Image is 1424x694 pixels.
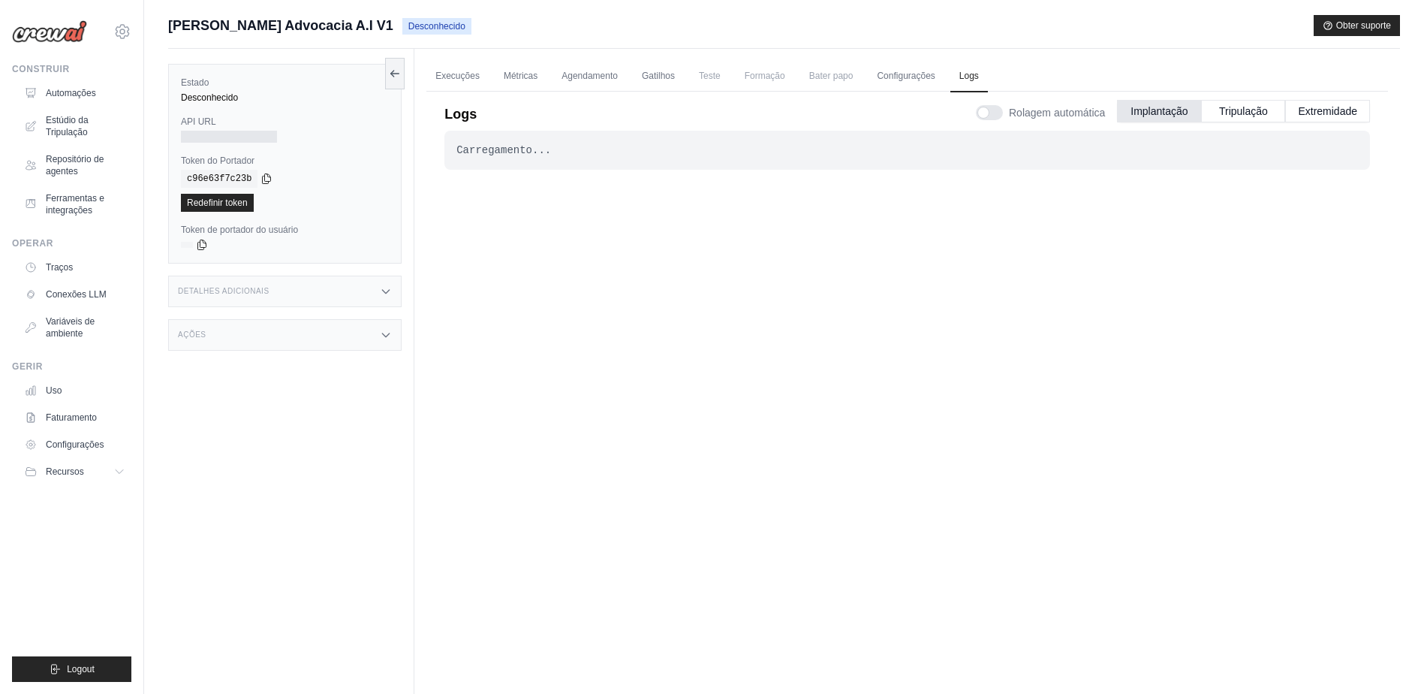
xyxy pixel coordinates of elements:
[67,663,95,675] span: Logout
[18,108,131,144] a: Estúdio da Tripulação
[181,194,254,212] a: Redefinir token
[18,147,131,183] a: Repositório de agentes
[168,15,393,36] span: [PERSON_NAME] Advocacia A.I V1
[950,61,988,92] a: Logs
[46,315,125,339] font: Variáveis de ambiente
[18,460,131,484] button: Recursos
[181,116,389,128] label: API URL
[46,261,73,273] font: Traços
[1349,622,1424,694] div: Widget de chat
[426,61,489,92] a: Execuções
[1117,100,1201,122] button: Implantação
[1285,100,1370,122] button: Extremidade
[18,406,131,430] a: Faturamento
[18,81,131,105] a: Automações
[18,255,131,279] a: Traços
[46,412,97,424] font: Faturamento
[181,92,389,104] div: Desconhecido
[1314,15,1400,36] button: Obter suporte
[690,61,730,91] span: Teste
[12,63,131,75] div: Construir
[12,656,131,682] button: Logout
[552,61,627,92] a: Agendamento
[736,61,794,91] span: Training is not available until the deployment is complete
[868,61,944,92] a: Configurações
[178,330,206,339] h3: Ações
[495,61,546,92] a: Métricas
[46,192,125,216] font: Ferramentas e integrações
[46,439,104,451] font: Configurações
[18,282,131,306] a: Conexões LLM
[18,379,131,403] a: Uso
[12,20,87,43] img: Logotipo
[178,287,269,296] h3: Detalhes adicionais
[1336,20,1391,32] font: Obter suporte
[18,309,131,345] a: Variáveis de ambiente
[402,18,471,35] span: Desconhecido
[633,61,684,92] a: Gatilhos
[181,224,389,236] label: Token de portador do usuário
[1201,100,1285,122] button: Tripulação
[1349,622,1424,694] iframe: Chat Widget
[181,155,389,167] label: Token do Portador
[46,288,107,300] font: Conexões LLM
[800,61,863,91] span: Chat is not available until the deployment is complete
[18,433,131,457] a: Configurações
[46,385,62,397] font: Uso
[444,104,477,125] p: Logs
[456,143,1358,158] div: Carregamento...
[46,114,125,138] font: Estúdio da Tripulação
[46,153,125,177] font: Repositório de agentes
[46,87,96,99] font: Automações
[1009,105,1105,120] span: Rolagem automática
[46,466,84,478] span: Recursos
[181,77,389,89] label: Estado
[12,237,131,249] div: Operar
[12,361,131,373] div: Gerir
[181,170,257,188] code: c96e63f7c23b
[18,186,131,222] a: Ferramentas e integrações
